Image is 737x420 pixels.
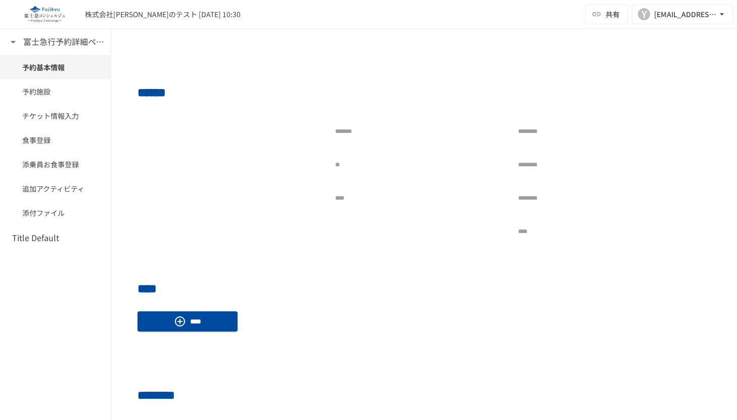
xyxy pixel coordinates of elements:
button: 共有 [585,4,628,24]
button: Y[EMAIL_ADDRESS][DOMAIN_NAME] [632,4,733,24]
div: 株式会社[PERSON_NAME]のテスト [DATE] 10:30 [85,9,241,20]
span: 追加アクティビティ [22,183,88,194]
h6: Title Default [12,231,59,245]
div: [EMAIL_ADDRESS][DOMAIN_NAME] [654,8,717,21]
img: eQeGXtYPV2fEKIA3pizDiVdzO5gJTl2ahLbsPaD2E4R [12,6,77,22]
span: 食事登録 [22,134,88,146]
div: Y [638,8,650,20]
h6: 富士急行予約詳細ページ [23,35,104,49]
span: チケット情報入力 [22,110,88,121]
span: 共有 [606,9,620,20]
span: 予約施設 [22,86,88,97]
span: 予約基本情報 [22,62,88,73]
span: 添付ファイル [22,207,88,218]
span: 添乗員お食事登録 [22,159,88,170]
